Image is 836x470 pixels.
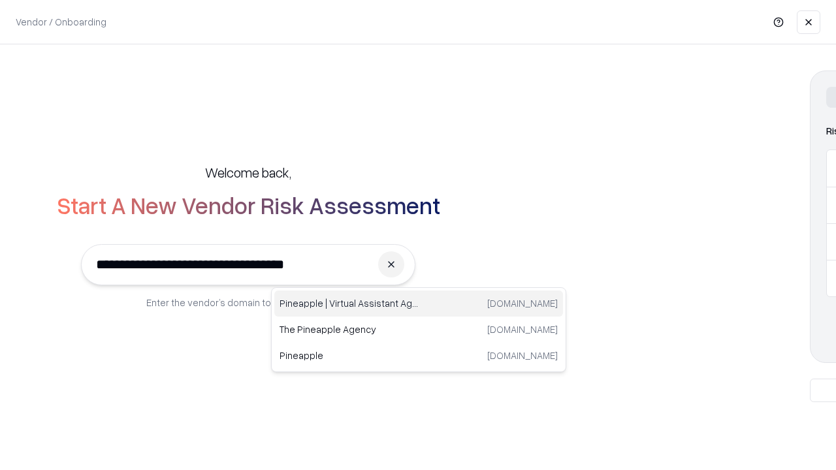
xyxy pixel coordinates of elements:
h2: Start A New Vendor Risk Assessment [57,192,440,218]
p: [DOMAIN_NAME] [487,322,558,336]
p: [DOMAIN_NAME] [487,296,558,310]
p: [DOMAIN_NAME] [487,349,558,362]
p: The Pineapple Agency [280,322,419,336]
p: Vendor / Onboarding [16,15,106,29]
p: Pineapple [280,349,419,362]
p: Pineapple | Virtual Assistant Agency [280,296,419,310]
p: Enter the vendor’s domain to begin onboarding [146,296,350,309]
div: Suggestions [271,287,566,372]
h5: Welcome back, [205,163,291,181]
